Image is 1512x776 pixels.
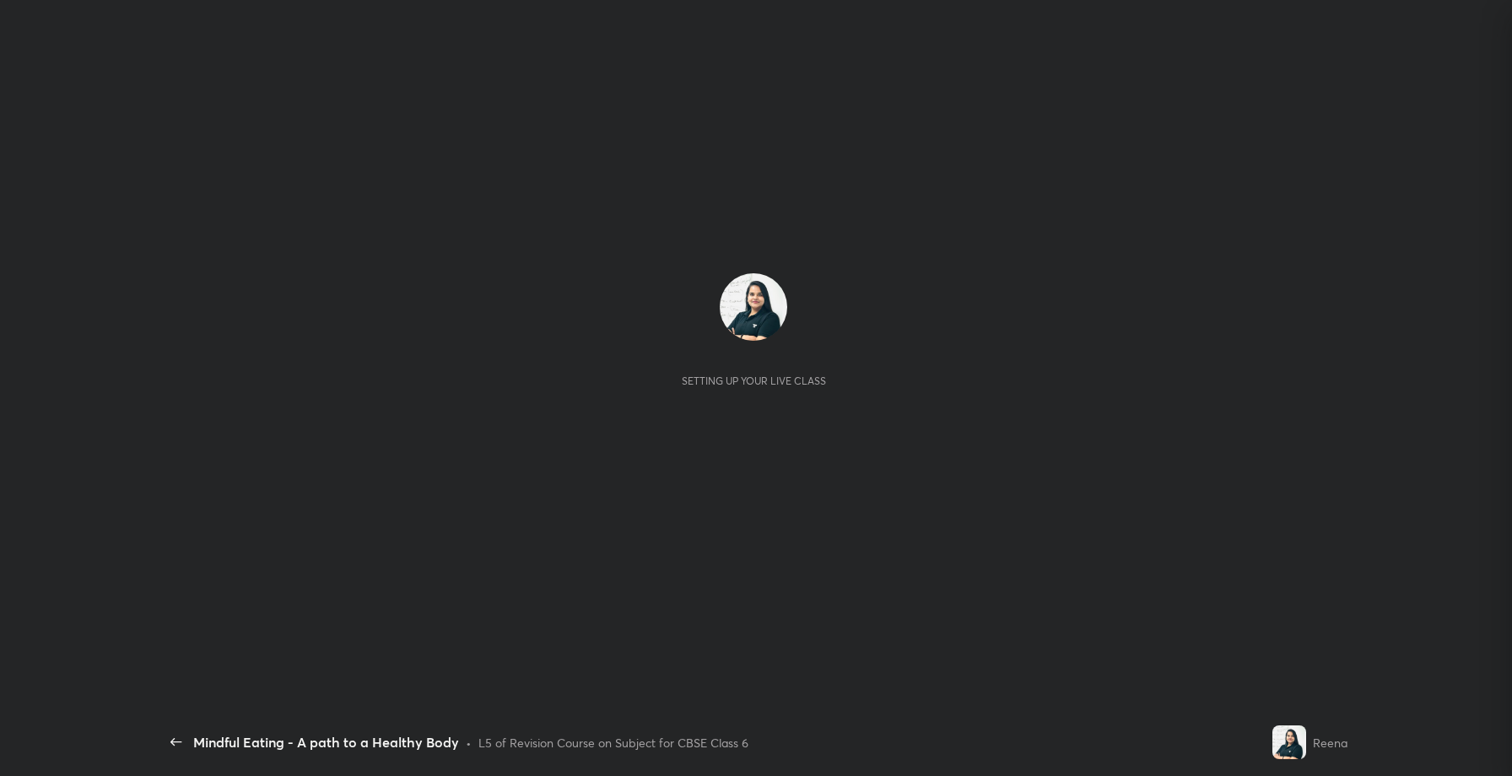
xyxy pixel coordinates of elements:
div: Mindful Eating - A path to a Healthy Body [193,732,459,752]
div: Setting up your live class [682,375,826,387]
div: • [466,734,472,752]
div: Reena [1313,734,1347,752]
img: 87f3e2c2dcb2401487ed603b2d7ef5a1.jpg [720,273,787,341]
img: 87f3e2c2dcb2401487ed603b2d7ef5a1.jpg [1272,725,1306,759]
div: L5 of Revision Course on Subject for CBSE Class 6 [478,734,748,752]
